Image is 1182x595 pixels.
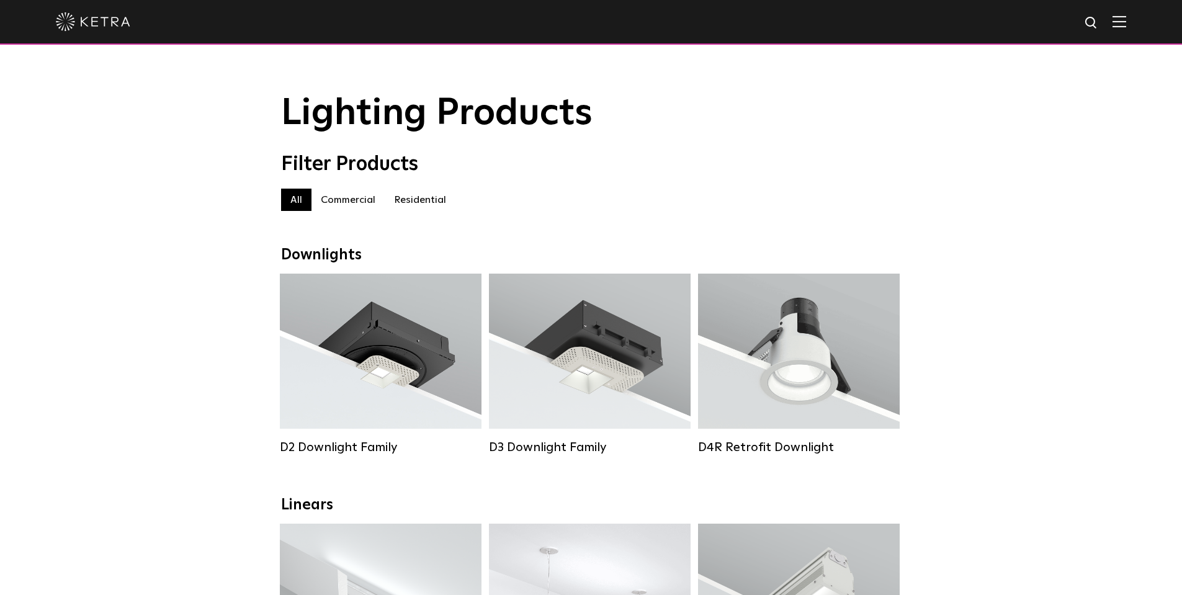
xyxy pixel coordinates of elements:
div: Linears [281,496,902,514]
img: ketra-logo-2019-white [56,12,130,31]
label: Commercial [311,189,385,211]
div: D2 Downlight Family [280,440,481,455]
a: D2 Downlight Family Lumen Output:1200Colors:White / Black / Gloss Black / Silver / Bronze / Silve... [280,274,481,455]
span: Lighting Products [281,95,593,132]
div: D3 Downlight Family [489,440,691,455]
div: Filter Products [281,153,902,176]
label: Residential [385,189,455,211]
a: D4R Retrofit Downlight Lumen Output:800Colors:White / BlackBeam Angles:15° / 25° / 40° / 60°Watta... [698,274,900,455]
label: All [281,189,311,211]
img: Hamburger%20Nav.svg [1113,16,1126,27]
img: search icon [1084,16,1099,31]
div: Downlights [281,246,902,264]
div: D4R Retrofit Downlight [698,440,900,455]
a: D3 Downlight Family Lumen Output:700 / 900 / 1100Colors:White / Black / Silver / Bronze / Paintab... [489,274,691,455]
